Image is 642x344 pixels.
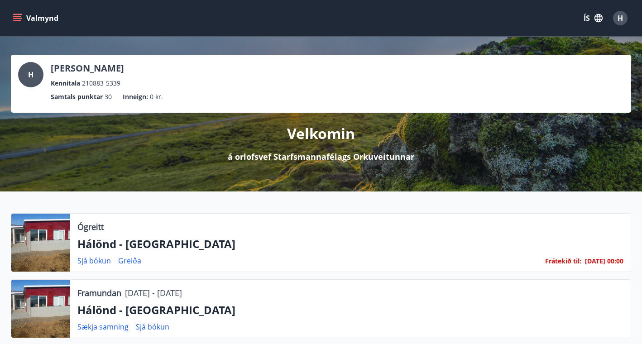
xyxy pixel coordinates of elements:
p: Samtals punktar [51,92,103,102]
button: menu [11,10,62,26]
span: H [618,13,623,23]
p: Hálönd - [GEOGRAPHIC_DATA] [77,302,623,318]
a: Sækja samning [77,322,129,332]
p: Hálönd - [GEOGRAPHIC_DATA] [77,236,623,252]
a: Greiða [118,256,141,266]
span: 30 [105,92,112,102]
span: 210883-5339 [82,78,120,88]
button: H [609,7,631,29]
p: Inneign : [123,92,148,102]
a: Sjá bókun [77,256,111,266]
p: [PERSON_NAME] [51,62,124,75]
p: á orlofsvef Starfsmannafélags Orkuveitunnar [228,151,414,162]
span: Frátekið til : [545,256,581,266]
span: [DATE] 00:00 [585,257,623,265]
button: ÍS [579,10,608,26]
span: 0 kr. [150,92,163,102]
p: Velkomin [287,124,355,143]
span: H [28,70,34,80]
a: Sjá bókun [136,322,169,332]
p: Kennitala [51,78,80,88]
p: Framundan [77,287,121,299]
p: [DATE] - [DATE] [125,287,182,299]
p: Ógreitt [77,221,104,233]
